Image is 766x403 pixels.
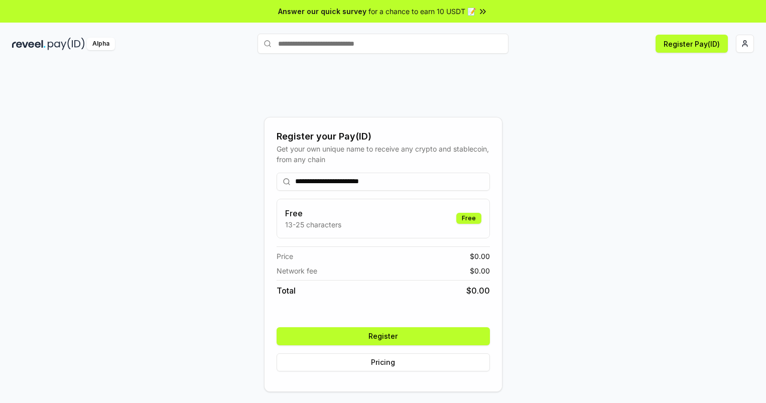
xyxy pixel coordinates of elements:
[48,38,85,50] img: pay_id
[456,213,481,224] div: Free
[277,144,490,165] div: Get your own unique name to receive any crypto and stablecoin, from any chain
[277,129,490,144] div: Register your Pay(ID)
[285,207,341,219] h3: Free
[278,6,366,17] span: Answer our quick survey
[277,327,490,345] button: Register
[285,219,341,230] p: 13-25 characters
[277,265,317,276] span: Network fee
[277,353,490,371] button: Pricing
[277,251,293,261] span: Price
[12,38,46,50] img: reveel_dark
[470,251,490,261] span: $ 0.00
[466,285,490,297] span: $ 0.00
[656,35,728,53] button: Register Pay(ID)
[87,38,115,50] div: Alpha
[368,6,476,17] span: for a chance to earn 10 USDT 📝
[470,265,490,276] span: $ 0.00
[277,285,296,297] span: Total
